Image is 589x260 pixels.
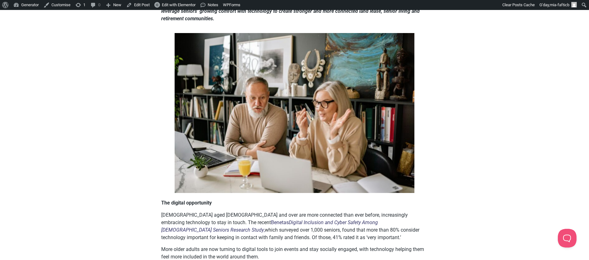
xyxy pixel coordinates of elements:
strong: The digital opportunity [161,200,212,206]
em: Digital Inclusion and Cyber Safety Among [DEMOGRAPHIC_DATA] Seniors Research Study [161,219,378,233]
a: BenetasDigital Inclusion and Cyber Safety Among [DEMOGRAPHIC_DATA] Seniors Research Study, [161,219,378,233]
p: [DEMOGRAPHIC_DATA] aged [DEMOGRAPHIC_DATA] and over are more connected than ever before, increasi... [161,211,428,241]
span: Edit with Elementor [162,2,196,7]
span: mia-faf6cb [550,2,569,7]
iframe: Toggle Customer Support [558,229,577,248]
